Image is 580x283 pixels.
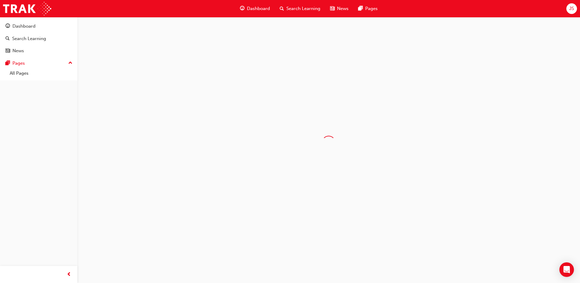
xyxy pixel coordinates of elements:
[5,61,10,66] span: pages-icon
[325,2,353,15] a: news-iconNews
[566,3,577,14] button: JS
[3,2,51,15] img: Trak
[2,45,75,56] a: News
[240,5,244,12] span: guage-icon
[330,5,335,12] span: news-icon
[12,47,24,54] div: News
[358,5,363,12] span: pages-icon
[275,2,325,15] a: search-iconSearch Learning
[7,69,75,78] a: All Pages
[235,2,275,15] a: guage-iconDashboard
[280,5,284,12] span: search-icon
[67,271,71,278] span: prev-icon
[12,23,35,30] div: Dashboard
[247,5,270,12] span: Dashboard
[12,60,25,67] div: Pages
[559,262,574,277] div: Open Intercom Messenger
[353,2,383,15] a: pages-iconPages
[12,35,46,42] div: Search Learning
[5,24,10,29] span: guage-icon
[2,33,75,44] a: Search Learning
[2,58,75,69] button: Pages
[68,59,72,67] span: up-icon
[5,36,10,42] span: search-icon
[365,5,378,12] span: Pages
[569,5,574,12] span: JS
[2,19,75,58] button: DashboardSearch LearningNews
[2,21,75,32] a: Dashboard
[286,5,320,12] span: Search Learning
[5,48,10,54] span: news-icon
[337,5,349,12] span: News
